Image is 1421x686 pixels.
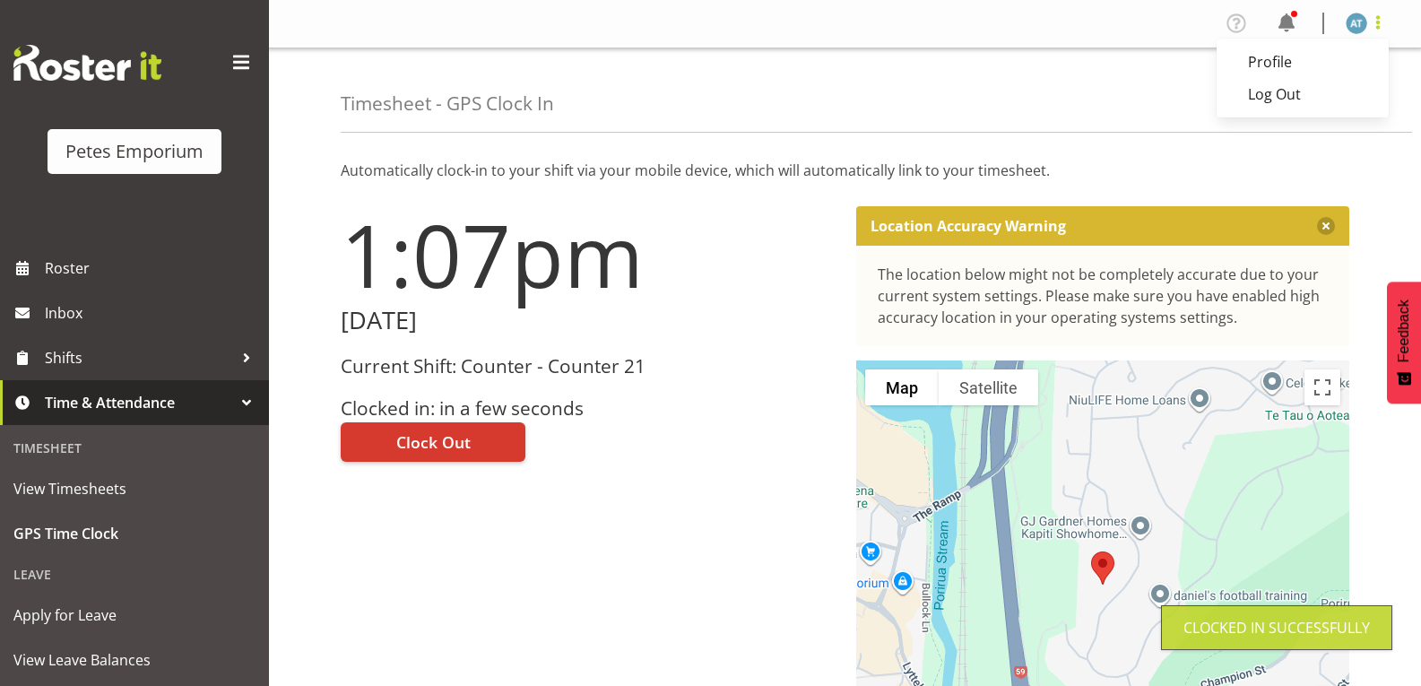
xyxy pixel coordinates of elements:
h3: Current Shift: Counter - Counter 21 [341,356,835,377]
span: Shifts [45,344,233,371]
h3: Clocked in: in a few seconds [341,398,835,419]
span: Apply for Leave [13,602,256,629]
button: Show satellite imagery [939,369,1038,405]
div: Leave [4,556,264,593]
a: Profile [1217,46,1389,78]
a: GPS Time Clock [4,511,264,556]
div: Clocked in Successfully [1183,617,1370,638]
span: View Leave Balances [13,647,256,673]
span: View Timesheets [13,475,256,502]
span: Feedback [1396,300,1412,362]
h1: 1:07pm [341,206,835,303]
button: Close message [1317,217,1335,235]
a: View Leave Balances [4,638,264,682]
span: Roster [45,255,260,282]
div: Timesheet [4,430,264,466]
h2: [DATE] [341,307,835,334]
p: Location Accuracy Warning [871,217,1066,235]
span: Clock Out [396,430,471,454]
img: Rosterit website logo [13,45,161,81]
div: Petes Emporium [65,138,204,165]
h4: Timesheet - GPS Clock In [341,93,554,114]
span: Inbox [45,300,260,326]
span: GPS Time Clock [13,520,256,547]
div: The location below might not be completely accurate due to your current system settings. Please m... [878,264,1329,328]
img: alex-micheal-taniwha5364.jpg [1346,13,1367,34]
a: View Timesheets [4,466,264,511]
span: Time & Attendance [45,389,233,416]
button: Feedback - Show survey [1387,282,1421,404]
button: Clock Out [341,422,525,462]
a: Apply for Leave [4,593,264,638]
a: Log Out [1217,78,1389,110]
button: Toggle fullscreen view [1304,369,1340,405]
button: Show street map [865,369,939,405]
p: Automatically clock-in to your shift via your mobile device, which will automatically link to you... [341,160,1349,181]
